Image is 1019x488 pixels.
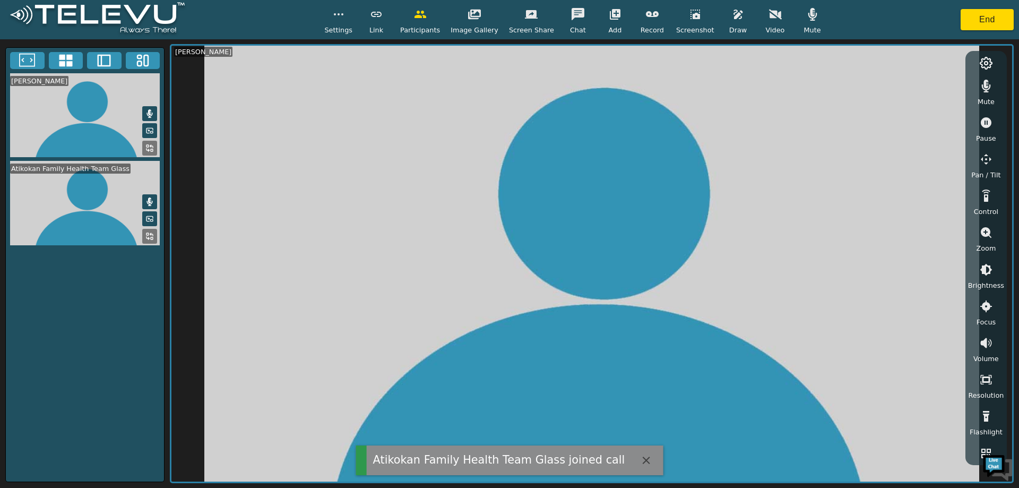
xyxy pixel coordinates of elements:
[641,25,664,35] span: Record
[142,106,157,121] button: Mute
[49,52,83,69] button: 4x4
[174,47,232,57] div: [PERSON_NAME]
[977,317,996,327] span: Focus
[609,25,622,35] span: Add
[369,25,383,35] span: Link
[968,280,1004,290] span: Brightness
[509,25,554,35] span: Screen Share
[55,56,178,70] div: Chat with us now
[804,25,821,35] span: Mute
[10,76,68,86] div: [PERSON_NAME]
[974,207,998,217] span: Control
[570,25,586,35] span: Chat
[142,211,157,226] button: Picture in Picture
[451,25,498,35] span: Image Gallery
[142,194,157,209] button: Mute
[10,52,45,69] button: Fullscreen
[18,49,45,76] img: d_736959983_company_1615157101543_736959983
[142,229,157,244] button: Replace Feed
[976,133,996,143] span: Pause
[62,134,146,241] span: We're online!
[976,243,996,253] span: Zoom
[174,5,200,31] div: Minimize live chat window
[766,25,785,35] span: Video
[970,427,1003,437] span: Flashlight
[373,452,625,468] div: Atikokan Family Health Team Glass joined call
[5,290,202,327] textarea: Type your message and hit 'Enter'
[142,123,157,138] button: Picture in Picture
[324,25,352,35] span: Settings
[126,52,160,69] button: Three Window Medium
[982,451,1014,483] img: Chat Widget
[400,25,440,35] span: Participants
[978,97,995,107] span: Mute
[971,170,1000,180] span: Pan / Tilt
[142,141,157,156] button: Replace Feed
[973,354,999,364] span: Volume
[676,25,714,35] span: Screenshot
[961,9,1014,30] button: End
[729,25,747,35] span: Draw
[87,52,122,69] button: Two Window Medium
[968,390,1004,400] span: Resolution
[10,164,131,174] div: Atikokan Family Health Team Glass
